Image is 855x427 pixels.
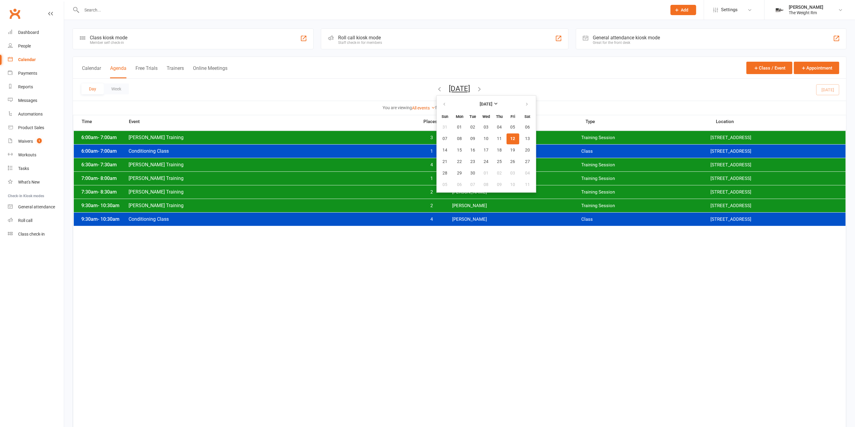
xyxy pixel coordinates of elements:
[98,162,117,168] span: - 7:30am
[416,176,448,181] span: 1
[497,148,502,153] span: 18
[104,83,129,94] button: Week
[456,114,463,119] small: Monday
[593,35,660,41] div: General attendance kiosk mode
[507,133,519,144] button: 12
[98,203,119,208] span: - 10:30am
[586,119,716,124] span: Type
[716,119,846,124] span: Location
[484,136,489,141] span: 10
[710,176,840,181] span: [STREET_ADDRESS]
[457,148,462,153] span: 15
[511,182,515,187] span: 10
[484,148,489,153] span: 17
[37,138,42,143] span: 1
[789,5,823,10] div: [PERSON_NAME]
[581,189,710,195] span: Training Session
[471,148,475,153] span: 16
[471,182,475,187] span: 07
[338,41,382,45] div: Staff check-in for members
[8,39,64,53] a: People
[457,159,462,164] span: 22
[18,218,32,223] div: Roll call
[480,133,493,144] button: 10
[80,216,128,222] span: 9:30am
[453,168,466,179] button: 29
[581,176,710,181] span: Training Session
[8,67,64,80] a: Payments
[128,175,416,181] span: [PERSON_NAME] Training
[511,136,515,141] span: 12
[442,171,447,176] span: 28
[81,83,104,94] button: Day
[8,26,64,39] a: Dashboard
[467,133,479,144] button: 09
[80,135,128,140] span: 6:00am
[18,152,36,157] div: Workouts
[507,122,519,133] button: 05
[484,125,489,130] span: 03
[746,62,792,74] button: Class / Event
[471,125,475,130] span: 02
[497,159,502,164] span: 25
[80,6,663,14] input: Search...
[90,41,127,45] div: Member self check-in
[507,145,519,156] button: 19
[437,156,453,167] button: 21
[8,175,64,189] a: What's New
[457,136,462,141] span: 08
[437,133,453,144] button: 07
[18,71,37,76] div: Payments
[18,166,29,171] div: Tasks
[496,114,503,119] small: Thursday
[416,162,448,168] span: 4
[525,159,530,164] span: 27
[471,171,475,176] span: 30
[520,179,535,190] button: 11
[525,114,530,119] small: Saturday
[80,203,128,208] span: 9:30am
[710,135,840,141] span: [STREET_ADDRESS]
[18,112,43,116] div: Automations
[8,94,64,107] a: Messages
[8,80,64,94] a: Reports
[412,106,436,110] a: All events
[18,125,44,130] div: Product Sales
[128,203,416,208] span: [PERSON_NAME] Training
[581,203,710,209] span: Training Session
[18,84,33,89] div: Reports
[511,125,515,130] span: 05
[497,182,502,187] span: 09
[721,3,738,17] span: Settings
[8,227,64,241] a: Class kiosk mode
[484,171,489,176] span: 01
[80,175,128,181] span: 7:00am
[453,145,466,156] button: 15
[7,6,22,21] a: Clubworx
[497,125,502,130] span: 04
[8,214,64,227] a: Roll call
[511,148,515,153] span: 19
[789,10,823,15] div: The Weight Rm
[710,189,840,195] span: [STREET_ADDRESS]
[520,168,535,179] button: 04
[442,125,447,130] span: 31
[18,30,39,35] div: Dashboard
[520,145,535,156] button: 20
[520,122,535,133] button: 06
[493,179,506,190] button: 09
[471,159,475,164] span: 23
[80,162,128,168] span: 6:30am
[449,84,470,93] button: [DATE]
[457,182,462,187] span: 06
[493,145,506,156] button: 18
[338,35,382,41] div: Roll call kiosk mode
[442,182,447,187] span: 05
[493,122,506,133] button: 04
[520,133,535,144] button: 13
[710,217,840,222] span: [STREET_ADDRESS]
[681,8,689,12] span: Add
[437,179,453,190] button: 05
[497,171,502,176] span: 02
[581,162,710,168] span: Training Session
